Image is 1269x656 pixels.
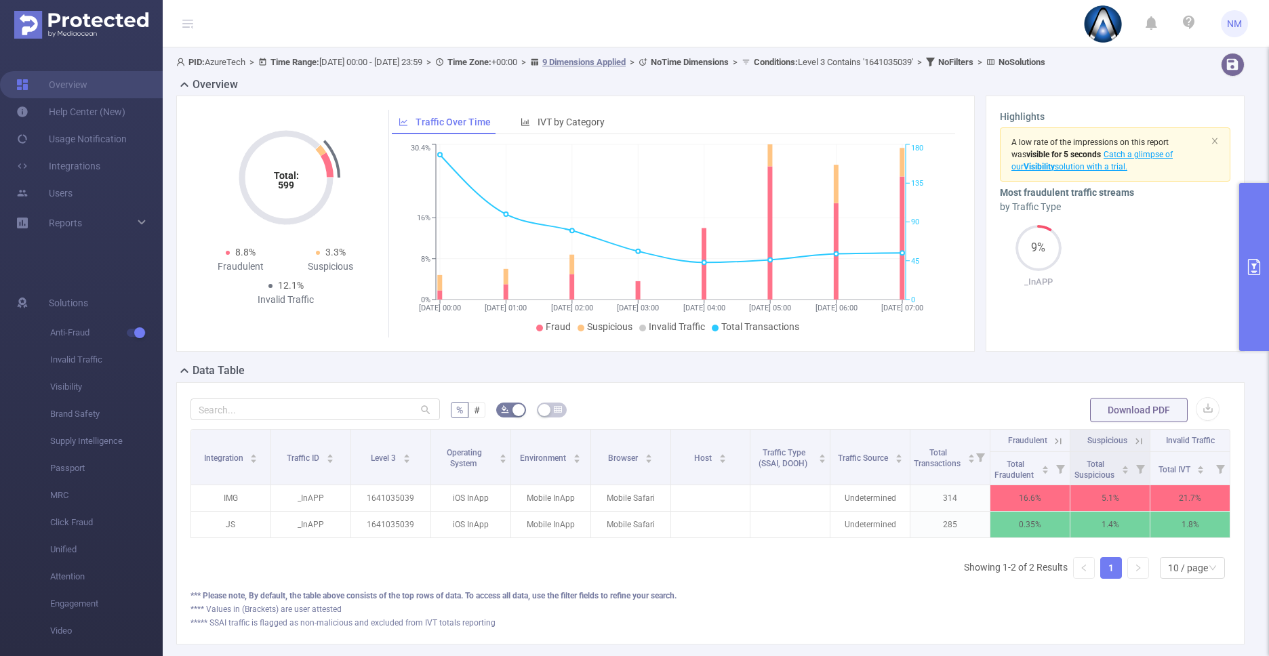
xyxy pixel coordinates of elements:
b: Visibility [1024,162,1055,171]
p: JS [191,512,270,537]
i: icon: bg-colors [501,405,509,413]
div: Sort [326,452,334,460]
img: Protected Media [14,11,148,39]
i: icon: caret-down [819,457,826,462]
span: 8.8% [235,247,256,258]
span: Traffic ID [287,453,321,463]
a: 1 [1101,558,1121,578]
i: icon: caret-down [573,457,581,462]
h2: Data Table [193,363,245,379]
div: Sort [1041,464,1049,472]
span: 12.1% [278,280,304,291]
i: icon: caret-up [499,452,506,456]
p: _InAPP [1000,275,1076,289]
div: Sort [403,452,411,460]
input: Search... [190,398,440,420]
span: Solutions [49,289,88,316]
span: Environment [520,453,568,463]
div: ***** SSAI traffic is flagged as non-malicious and excluded from IVT totals reporting [190,617,1230,629]
div: 10 / page [1168,558,1208,578]
span: Total Transactions [721,321,799,332]
button: Download PDF [1090,398,1188,422]
i: icon: caret-down [403,457,410,462]
span: Invalid Traffic [1166,436,1215,445]
i: icon: caret-up [968,452,975,456]
span: AzureTech [DATE] 00:00 - [DATE] 23:59 +00:00 [176,57,1045,67]
i: icon: caret-down [719,457,726,462]
i: Filter menu [1051,452,1070,485]
i: icon: close [1211,137,1219,145]
span: Browser [608,453,640,463]
div: Sort [967,452,975,460]
div: Sort [895,452,903,460]
i: icon: caret-down [1042,468,1049,472]
a: Help Center (New) [16,98,125,125]
b: No Solutions [999,57,1045,67]
tspan: [DATE] 04:00 [683,304,725,312]
span: > [973,57,986,67]
span: > [245,57,258,67]
tspan: 30.4% [411,144,430,153]
div: Sort [818,452,826,460]
p: 1.8% [1150,512,1230,537]
div: *** Please note, By default, the table above consists of the top rows of data. To access all data... [190,590,1230,602]
p: Undetermined [830,512,910,537]
span: % [456,405,463,415]
i: icon: caret-up [327,452,334,456]
p: 285 [910,512,990,537]
span: Click Fraud [50,509,163,536]
span: Total Fraudulent [994,459,1036,480]
i: icon: caret-down [1122,468,1129,472]
div: Fraudulent [196,260,286,274]
i: icon: caret-up [1042,464,1049,468]
span: Reports [49,218,82,228]
i: icon: caret-up [403,452,410,456]
tspan: [DATE] 03:00 [617,304,659,312]
i: icon: caret-up [1122,464,1129,468]
tspan: 0% [421,295,430,304]
i: icon: caret-up [250,452,258,456]
i: icon: caret-down [250,457,258,462]
span: Traffic Over Time [416,117,491,127]
i: icon: left [1080,564,1088,572]
span: Total Transactions [914,448,963,468]
b: Most fraudulent traffic streams [1000,187,1134,198]
span: Brand Safety [50,401,163,428]
tspan: Total: [273,170,298,181]
span: Level 3 [371,453,398,463]
tspan: [DATE] 01:00 [485,304,527,312]
div: Sort [1196,464,1205,472]
span: > [517,57,530,67]
i: icon: table [554,405,562,413]
span: Total IVT [1159,465,1192,474]
div: Invalid Traffic [241,293,331,307]
span: > [913,57,926,67]
i: icon: caret-up [573,452,581,456]
i: icon: caret-up [1197,464,1205,468]
p: _InAPP [271,485,350,511]
tspan: [DATE] 06:00 [815,304,858,312]
span: was [1011,150,1101,159]
span: Video [50,617,163,644]
b: No Time Dimensions [651,57,729,67]
i: Filter menu [971,430,990,485]
span: Engagement [50,590,163,617]
span: > [729,57,742,67]
tspan: 135 [911,179,923,188]
b: Time Zone: [447,57,491,67]
p: 1.4% [1070,512,1150,537]
span: Passport [50,455,163,482]
b: Conditions : [754,57,798,67]
i: icon: caret-down [1197,468,1205,472]
div: Sort [719,452,727,460]
span: Suspicious [1087,436,1127,445]
li: 1 [1100,557,1122,579]
tspan: 90 [911,218,919,227]
p: 314 [910,485,990,511]
i: icon: caret-down [327,457,334,462]
i: icon: caret-down [968,457,975,462]
span: Host [694,453,714,463]
tspan: [DATE] 00:00 [419,304,461,312]
button: icon: close [1211,134,1219,148]
span: IVT by Category [538,117,605,127]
